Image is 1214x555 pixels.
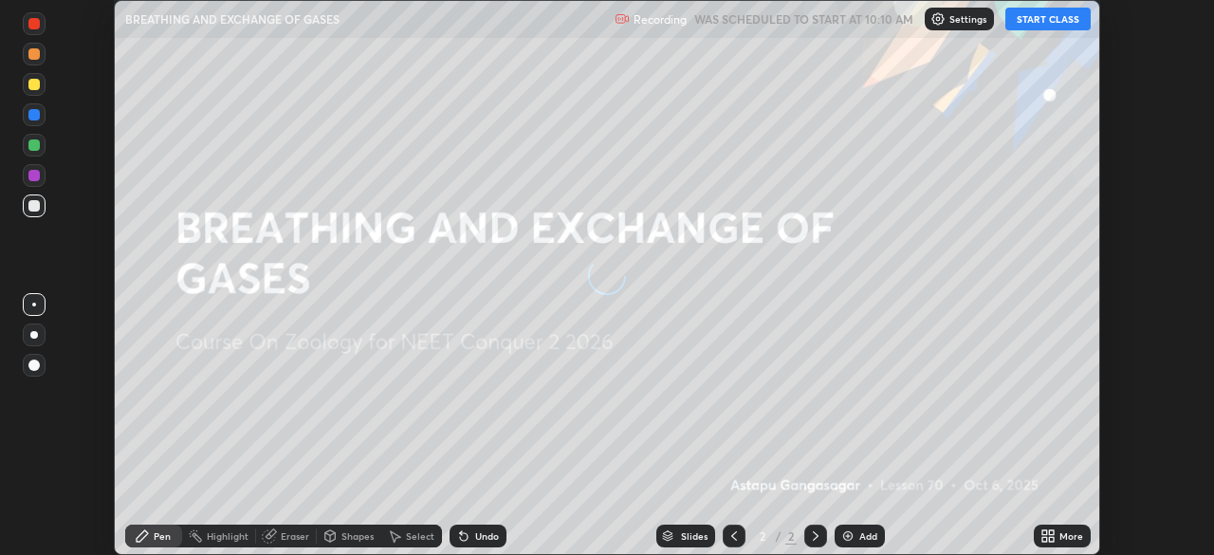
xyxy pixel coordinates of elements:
div: / [776,530,782,542]
p: BREATHING AND EXCHANGE OF GASES [125,11,340,27]
button: START CLASS [1005,8,1091,30]
h5: WAS SCHEDULED TO START AT 10:10 AM [694,10,913,28]
div: Highlight [207,531,248,541]
div: Add [859,531,877,541]
div: Pen [154,531,171,541]
div: Undo [475,531,499,541]
div: 2 [753,530,772,542]
div: Shapes [341,531,374,541]
img: recording.375f2c34.svg [615,11,630,27]
div: Eraser [281,531,309,541]
div: 2 [785,527,797,545]
p: Settings [949,14,986,24]
div: Slides [681,531,708,541]
div: Select [406,531,434,541]
p: Recording [634,12,687,27]
img: class-settings-icons [930,11,946,27]
img: add-slide-button [840,528,855,544]
div: More [1059,531,1083,541]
